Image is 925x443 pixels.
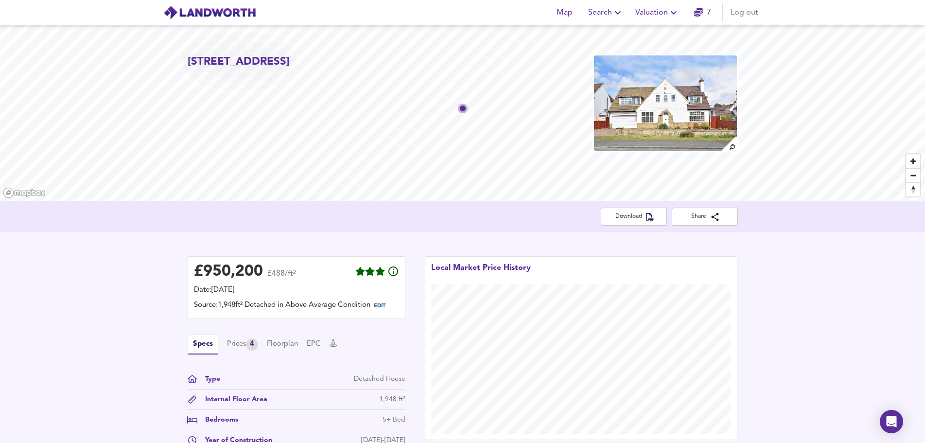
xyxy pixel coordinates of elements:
button: Search [584,3,628,22]
button: Floorplan [267,339,298,350]
span: Reset bearing to north [906,183,920,196]
button: Map [549,3,580,22]
a: Mapbox homepage [3,187,46,198]
div: Source: 1,948ft² Detached in Above Average Condition [194,300,399,313]
span: EDIT [374,303,385,309]
img: search [721,135,738,152]
button: EPC [307,339,321,350]
div: Internal Floor Area [197,394,267,405]
button: Log out [727,3,762,22]
button: Reset bearing to north [906,182,920,196]
div: Local Market Price History [431,263,531,284]
h2: [STREET_ADDRESS] [188,54,290,70]
div: Date: [DATE] [194,285,399,296]
div: Type [197,374,220,384]
button: Zoom out [906,168,920,182]
img: property [593,54,738,152]
span: Download [609,212,659,222]
span: Search [588,6,624,19]
button: Zoom in [906,154,920,168]
div: Bedrooms [197,415,238,425]
button: 7 [687,3,718,22]
div: Prices [227,338,258,351]
span: Map [553,6,576,19]
img: logo [163,5,256,20]
button: Valuation [631,3,683,22]
button: Prices4 [227,338,258,351]
span: £488/ft² [267,270,296,284]
div: Open Intercom Messenger [880,410,903,433]
span: Share [680,212,730,222]
span: Log out [731,6,758,19]
div: £ 950,200 [194,265,263,279]
button: Download [601,208,667,226]
a: 7 [694,6,711,19]
div: 4 [246,338,258,351]
div: Detached House [354,374,405,384]
button: Share [672,208,738,226]
button: Specs [188,335,218,354]
div: 5+ Bed [383,415,405,425]
div: 1,948 ft² [379,394,405,405]
span: Zoom out [906,169,920,182]
span: Valuation [635,6,680,19]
